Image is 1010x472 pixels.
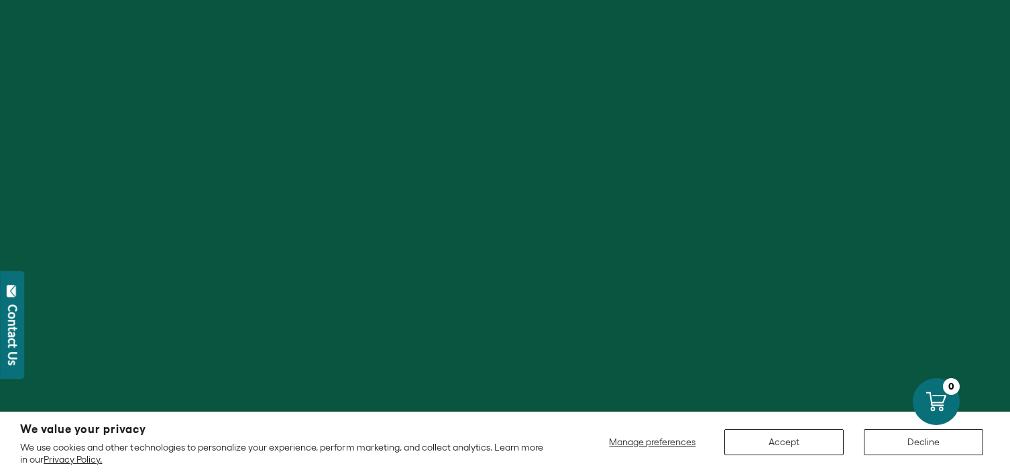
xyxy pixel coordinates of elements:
button: Decline [864,429,983,455]
h2: We value your privacy [20,424,553,435]
button: Manage preferences [601,429,704,455]
div: Contact Us [6,304,19,365]
div: 0 [943,378,960,395]
a: Privacy Policy. [44,454,102,465]
button: Accept [724,429,844,455]
p: We use cookies and other technologies to personalize your experience, perform marketing, and coll... [20,441,553,465]
span: Manage preferences [609,436,695,447]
